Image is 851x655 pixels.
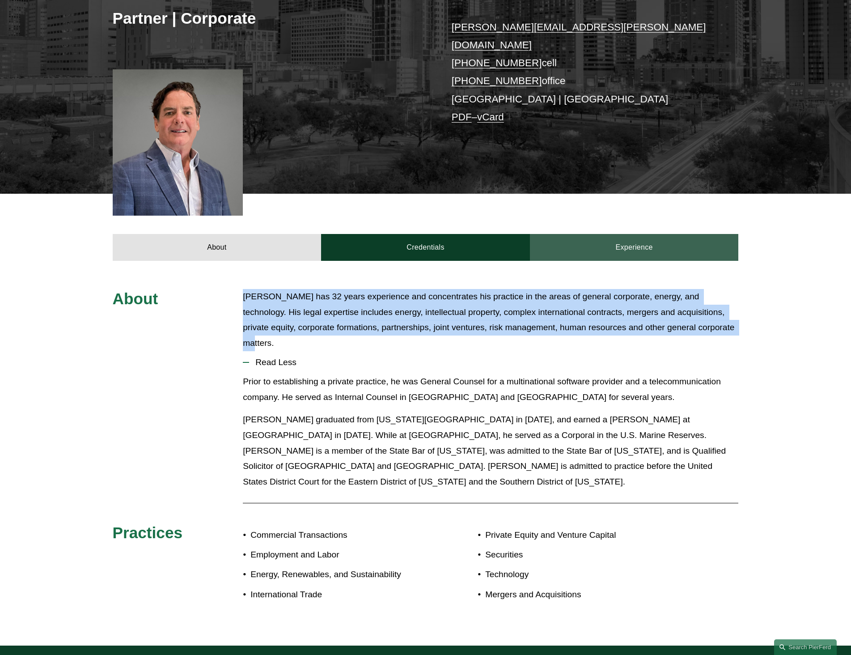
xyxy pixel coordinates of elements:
span: Practices [113,524,183,541]
h3: Partner | Corporate [113,9,426,28]
a: [PHONE_NUMBER] [452,75,542,86]
p: [PERSON_NAME] graduated from [US_STATE][GEOGRAPHIC_DATA] in [DATE], and earned a [PERSON_NAME] at... [243,412,738,489]
div: Read Less [243,374,738,496]
a: Search this site [774,639,837,655]
a: About [113,234,322,261]
p: International Trade [250,587,425,603]
p: cell office [GEOGRAPHIC_DATA] | [GEOGRAPHIC_DATA] – [452,18,712,127]
a: Experience [530,234,739,261]
p: Technology [485,567,686,583]
p: Mergers and Acquisitions [485,587,686,603]
a: PDF [452,111,472,123]
span: About [113,290,158,307]
p: Prior to establishing a private practice, he was General Counsel for a multinational software pro... [243,374,738,405]
p: Private Equity and Venture Capital [485,527,686,543]
a: vCard [477,111,504,123]
p: Securities [485,547,686,563]
p: Commercial Transactions [250,527,425,543]
p: Energy, Renewables, and Sustainability [250,567,425,583]
button: Read Less [243,351,738,374]
span: Read Less [249,357,738,367]
p: [PERSON_NAME] has 32 years experience and concentrates his practice in the areas of general corpo... [243,289,738,351]
a: [PERSON_NAME][EMAIL_ADDRESS][PERSON_NAME][DOMAIN_NAME] [452,21,706,51]
p: Employment and Labor [250,547,425,563]
a: [PHONE_NUMBER] [452,57,542,68]
a: Credentials [321,234,530,261]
